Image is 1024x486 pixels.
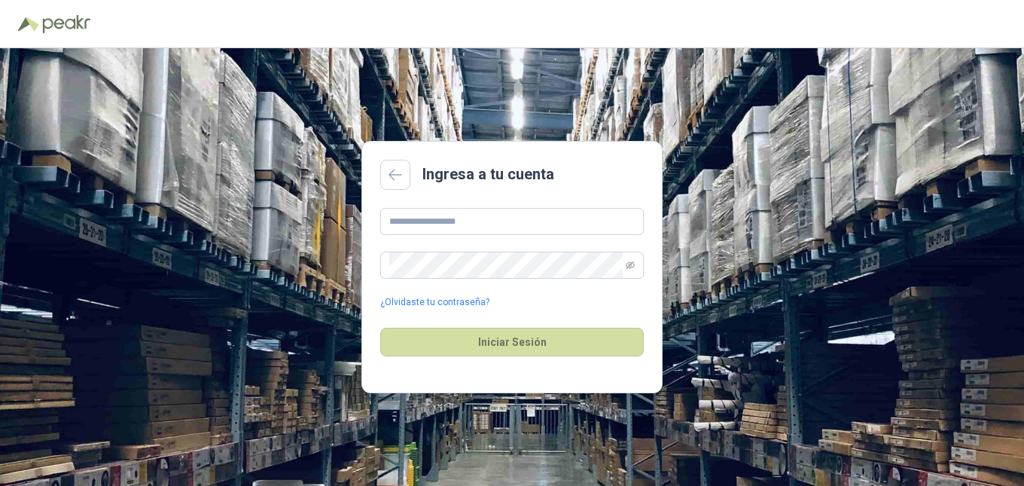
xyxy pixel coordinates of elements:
img: Peakr [42,15,90,33]
a: ¿Olvidaste tu contraseña? [380,295,489,310]
img: Logo [18,17,39,32]
h2: Ingresa a tu cuenta [422,163,554,186]
button: Iniciar Sesión [380,328,644,356]
span: eye-invisible [626,261,635,270]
